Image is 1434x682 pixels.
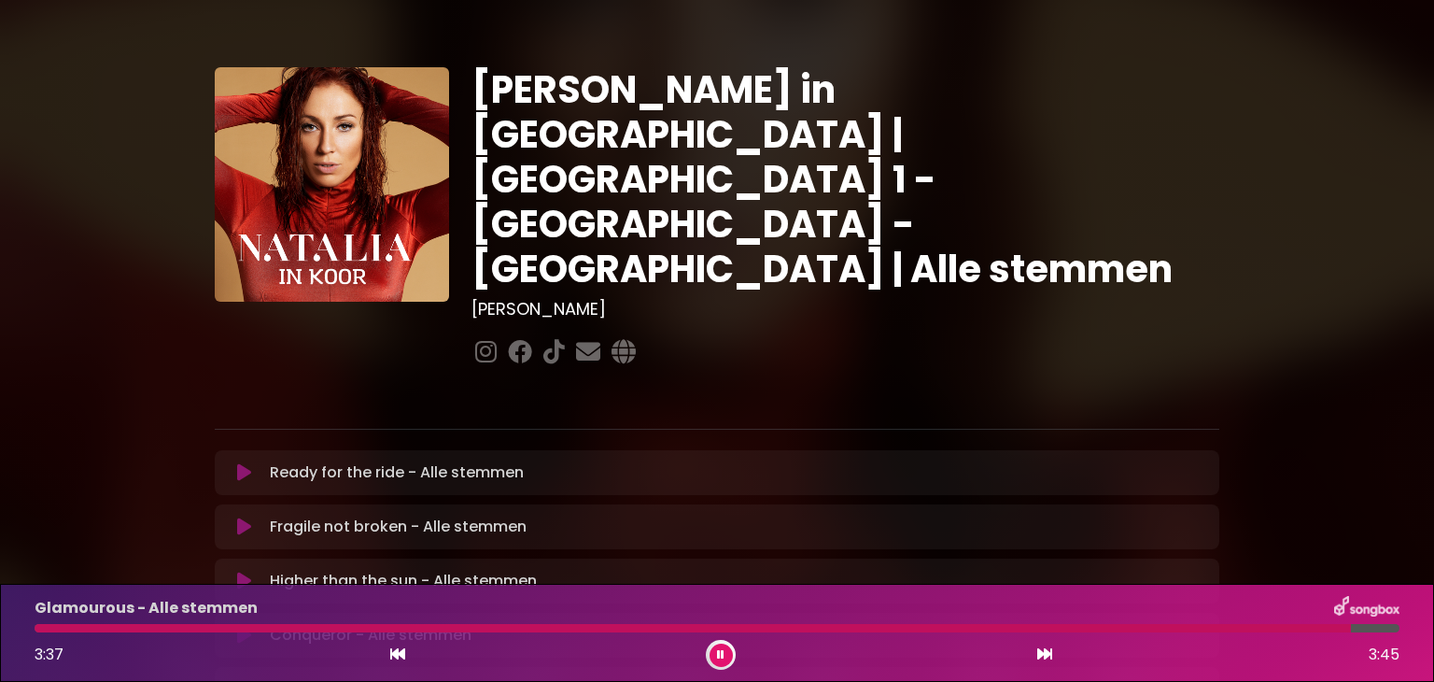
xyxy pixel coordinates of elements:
[35,644,63,665] span: 3:37
[471,67,1219,291] h1: [PERSON_NAME] in [GEOGRAPHIC_DATA] | [GEOGRAPHIC_DATA] 1 - [GEOGRAPHIC_DATA] - [GEOGRAPHIC_DATA] ...
[471,299,1219,320] h3: [PERSON_NAME]
[215,67,449,302] img: YTVS25JmS9CLUqXqkEhs
[270,570,537,592] p: Higher than the sun - Alle stemmen
[270,516,527,538] p: Fragile not broken - Alle stemmen
[270,462,524,484] p: Ready for the ride - Alle stemmen
[1334,596,1399,620] img: songbox-logo-white.png
[35,597,258,619] p: Glamourous - Alle stemmen
[1369,644,1399,666] span: 3:45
